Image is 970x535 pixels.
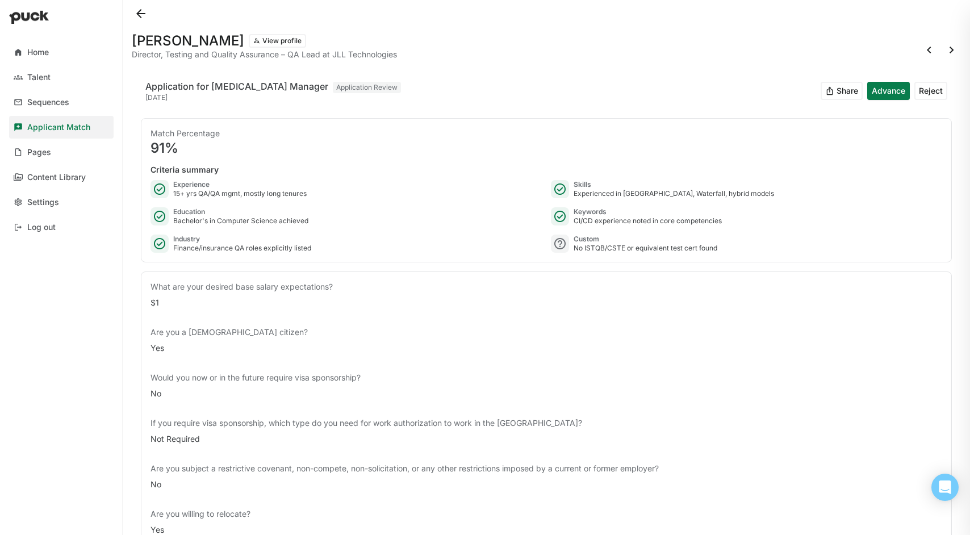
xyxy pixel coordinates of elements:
a: Talent [9,66,114,89]
div: Application for [MEDICAL_DATA] Manager [145,80,328,93]
button: Share [821,82,863,100]
a: Applicant Match [9,116,114,139]
div: Skills [574,180,774,189]
div: What are your desired base salary expectations? [150,281,942,292]
div: Yes [150,342,942,354]
div: CI/CD experience noted in core competencies [574,216,722,225]
div: Criteria summary [150,164,942,175]
div: Bachelor's in Computer Science achieved [173,216,308,225]
h1: [PERSON_NAME] [132,34,244,48]
div: If you require visa sponsorship, which type do you need for work authorization to work in the [GE... [150,417,942,429]
div: $1 [150,297,942,308]
div: Are you a [DEMOGRAPHIC_DATA] citizen? [150,327,942,338]
div: Applicant Match [27,123,90,132]
div: Director, Testing and Quality Assurance – QA Lead at JLL Technologies [132,50,397,59]
div: Would you now or in the future require visa sponsorship? [150,372,942,383]
div: Custom [574,235,717,244]
a: Home [9,41,114,64]
div: Match Percentage [150,128,942,139]
div: Pages [27,148,51,157]
div: 15+ yrs QA/QA mgmt, mostly long tenures [173,189,307,198]
div: Are you willing to relocate? [150,508,942,520]
div: No [150,388,942,399]
div: Content Library [27,173,86,182]
div: Experience [173,180,307,189]
div: Experienced in [GEOGRAPHIC_DATA], Waterfall, hybrid models [574,189,774,198]
div: Finance/insurance QA roles explicitly listed [173,244,311,253]
a: Content Library [9,166,114,189]
div: No ISTQB/CSTE or equivalent test cert found [574,244,717,253]
button: View profile [249,34,306,48]
div: Are you subject a restrictive covenant, non-compete, non-solicitation, or any other restrictions ... [150,463,942,474]
a: Sequences [9,91,114,114]
button: Advance [867,82,910,100]
div: Open Intercom Messenger [931,474,959,501]
div: Sequences [27,98,69,107]
div: Talent [27,73,51,82]
div: Industry [173,235,311,244]
div: Not Required [150,433,942,445]
button: Reject [914,82,947,100]
div: Settings [27,198,59,207]
a: Pages [9,141,114,164]
div: No [150,479,942,490]
div: Keywords [574,207,722,216]
div: Application Review [333,82,401,93]
div: Log out [27,223,56,232]
div: Home [27,48,49,57]
div: 91% [150,141,942,155]
a: Settings [9,191,114,214]
div: [DATE] [145,93,401,102]
div: Education [173,207,308,216]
